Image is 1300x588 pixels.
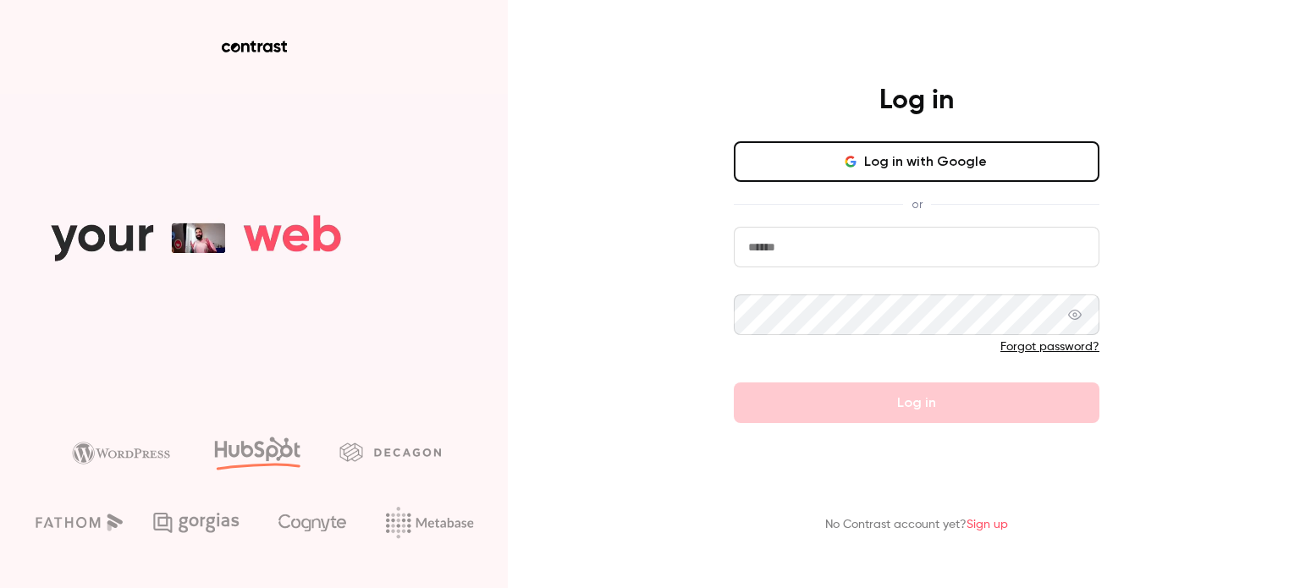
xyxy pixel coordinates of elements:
h4: Log in [879,84,954,118]
button: Log in with Google [734,141,1099,182]
img: decagon [339,442,441,461]
span: or [903,195,931,213]
a: Forgot password? [1000,341,1099,353]
p: No Contrast account yet? [825,516,1008,534]
a: Sign up [967,519,1008,530]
